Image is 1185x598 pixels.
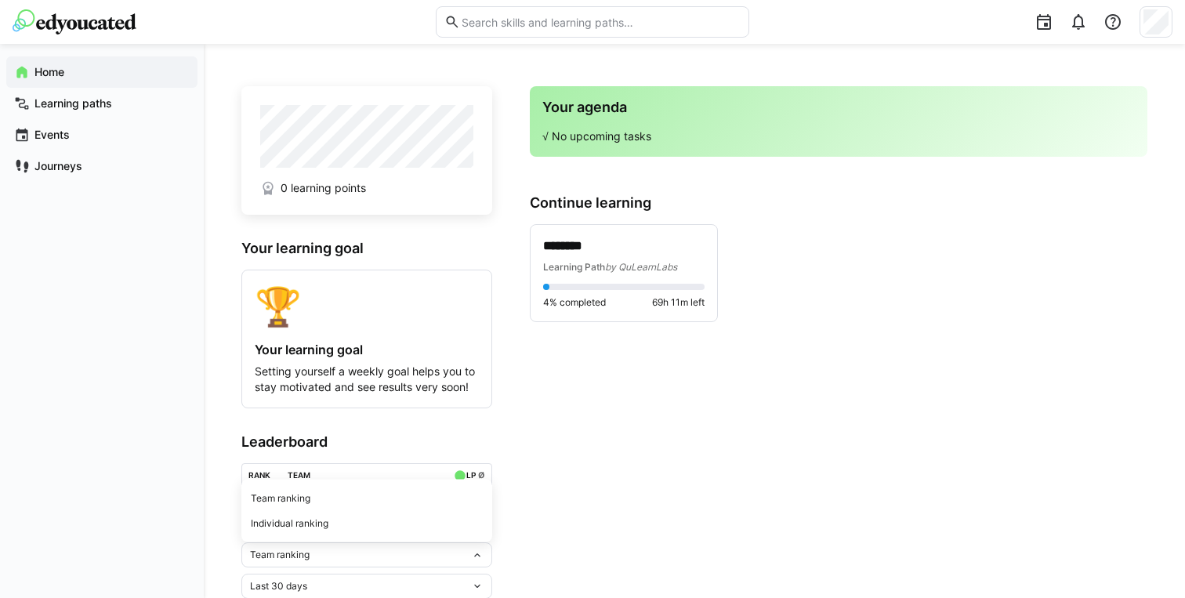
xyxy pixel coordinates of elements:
[543,261,605,273] span: Learning Path
[241,433,492,451] h3: Leaderboard
[288,470,310,480] div: Team
[281,180,366,196] span: 0 learning points
[466,470,476,480] div: LP
[250,549,310,561] span: Team ranking
[241,240,492,257] h3: Your learning goal
[255,364,479,395] p: Setting yourself a weekly goal helps you to stay motivated and see results very soon!
[251,517,483,530] div: Individual ranking
[542,99,1135,116] h3: Your agenda
[478,467,485,480] a: ø
[248,470,270,480] div: Rank
[255,342,479,357] h4: Your learning goal
[530,194,1147,212] h3: Continue learning
[460,15,741,29] input: Search skills and learning paths…
[542,129,1135,144] p: √ No upcoming tasks
[251,492,483,505] div: Team ranking
[605,261,677,273] span: by QuLearnLabs
[255,283,479,329] div: 🏆
[652,296,705,309] span: 69h 11m left
[250,580,307,593] span: Last 30 days
[543,296,606,309] span: 4% completed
